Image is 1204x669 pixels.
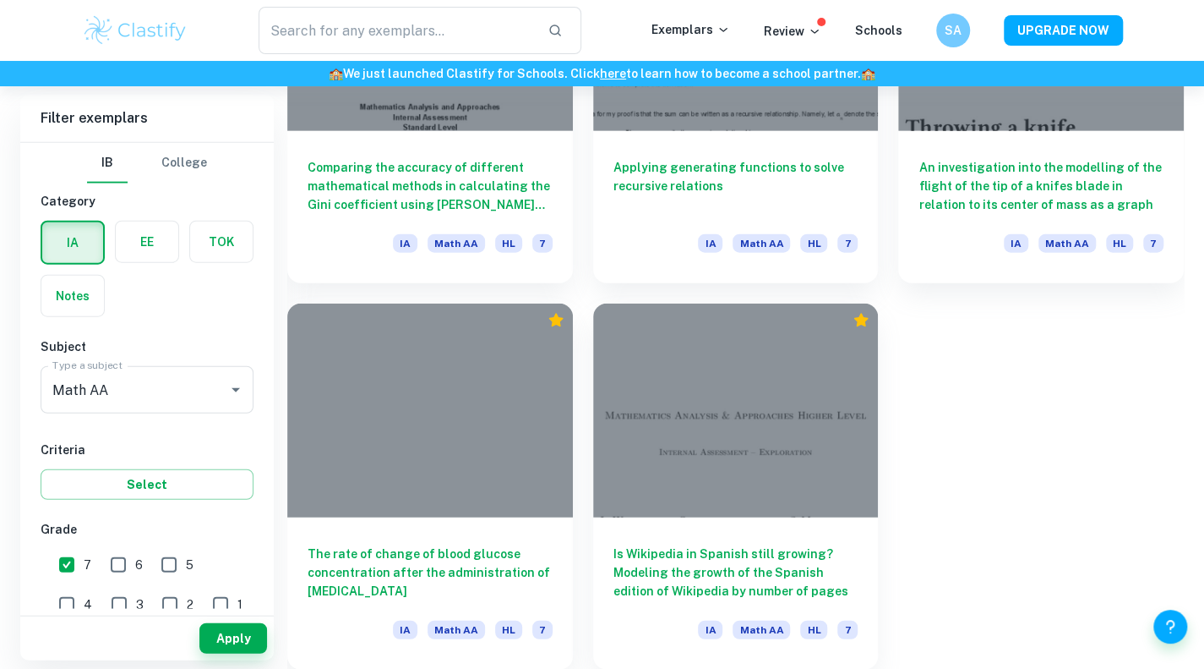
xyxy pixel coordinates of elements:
span: HL [495,621,522,639]
p: Exemplars [651,20,730,39]
span: Math AA [733,234,790,253]
button: Open [224,378,248,402]
span: HL [800,621,827,639]
span: 7 [84,556,91,574]
h6: An investigation into the modelling of the flight of the tip of a knifes blade in relation to its... [918,158,1163,214]
div: Premium [853,312,869,329]
label: Type a subject [52,359,123,373]
h6: Category [41,192,253,211]
h6: Filter exemplars [20,95,274,142]
h6: The rate of change of blood glucose concentration after the administration of [MEDICAL_DATA] [308,545,553,600]
h6: Is Wikipedia in Spanish still growing? Modeling the growth of the Spanish edition of Wikipedia by... [613,545,858,600]
button: Notes [41,276,104,316]
span: IA [698,621,722,639]
a: here [600,67,626,80]
h6: Subject [41,337,253,356]
span: 3 [136,595,144,614]
span: 7 [1143,234,1163,253]
span: HL [800,234,827,253]
span: 7 [837,234,858,253]
h6: Criteria [41,441,253,459]
div: Premium [548,312,564,329]
button: College [161,143,207,184]
button: IB [87,143,128,184]
span: Math AA [1038,234,1096,253]
img: Clastify logo [82,14,189,47]
a: Schools [855,24,902,37]
span: 2 [187,595,193,614]
button: UPGRADE NOW [1004,15,1123,46]
span: 7 [532,234,553,253]
h6: Applying generating functions to solve recursive relations [613,158,858,214]
span: IA [393,621,417,639]
div: Filter type choice [87,143,207,184]
span: 🏫 [861,67,875,80]
input: Search for any exemplars... [259,7,535,54]
span: 6 [135,556,143,574]
span: Math AA [428,621,485,639]
span: HL [495,234,522,253]
button: Select [41,469,253,500]
span: 4 [84,595,92,614]
span: Math AA [733,621,790,639]
h6: SA [943,21,962,40]
p: Review [764,22,821,41]
span: 🏫 [329,67,343,80]
span: HL [1106,234,1133,253]
h6: Comparing the accuracy of different mathematical methods in calculating the Gini coefficient usin... [308,158,553,214]
span: IA [1004,234,1028,253]
button: SA [936,14,970,47]
span: 7 [837,621,858,639]
span: 5 [186,556,193,574]
span: IA [698,234,722,253]
span: IA [393,234,417,253]
button: Help and Feedback [1153,610,1187,644]
span: 7 [532,621,553,639]
button: IA [42,222,103,263]
button: TOK [190,222,253,262]
span: 1 [237,595,242,614]
button: EE [116,222,178,262]
h6: Grade [41,520,253,539]
button: Apply [199,623,267,654]
span: Math AA [428,234,485,253]
h6: We just launched Clastify for Schools. Click to learn how to become a school partner. [3,64,1201,83]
